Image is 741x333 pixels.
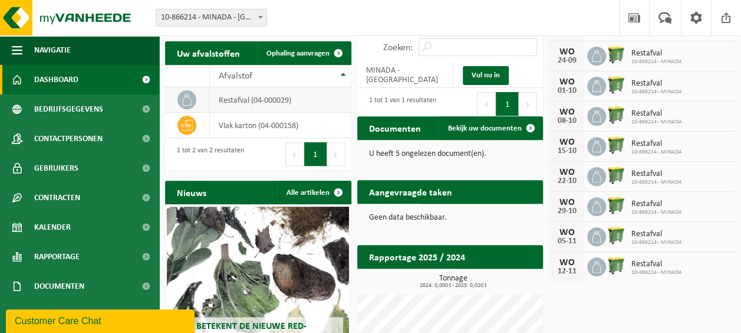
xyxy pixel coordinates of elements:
span: Product Shop [34,301,88,331]
span: Bedrijfsgegevens [34,94,103,124]
span: Rapportage [34,242,80,272]
h2: Aangevraagde taken [357,180,464,203]
div: WO [555,138,578,147]
p: U heeft 5 ongelezen document(en). [369,150,532,158]
div: 1 tot 2 van 2 resultaten [171,141,244,167]
span: Afvalstof [219,71,252,81]
span: 10-866214 - MINADA [631,149,681,156]
span: Contactpersonen [34,124,103,154]
label: Zoeken: [383,43,413,53]
div: WO [555,168,578,177]
span: Restafval [631,49,681,58]
button: 1 [496,92,519,116]
span: Contracten [34,183,80,213]
div: 15-10 [555,147,578,155]
h2: Rapportage 2025 / 2024 [357,245,477,268]
span: 10-866214 - MINADA - ASSE [156,9,266,26]
span: 10-866214 - MINADA - ASSE [156,9,267,27]
span: 10-866214 - MINADA [631,239,681,246]
div: WO [555,47,578,57]
span: Restafval [631,139,681,149]
span: 10-866214 - MINADA [631,209,681,216]
button: Previous [477,92,496,116]
span: Kalender [34,213,71,242]
img: WB-0770-HPE-GN-50 [606,45,626,65]
span: Restafval [631,260,681,269]
button: 1 [304,142,327,166]
a: Bekijk rapportage [455,268,542,292]
div: 1 tot 1 van 1 resultaten [363,91,436,117]
span: Restafval [631,79,681,89]
div: 29-10 [555,207,578,216]
span: Documenten [34,272,84,301]
div: 22-10 [555,177,578,185]
span: Restafval [631,200,681,209]
div: WO [555,198,578,207]
a: Bekijk uw documenten [438,116,542,140]
span: 10-866214 - MINADA [631,89,681,96]
h2: Uw afvalstoffen [165,41,252,64]
a: Vul nu in [463,66,509,85]
span: Bekijk uw documenten [447,125,521,132]
div: 01-10 [555,87,578,95]
span: Navigatie [34,35,71,65]
img: WB-0770-HPE-GN-50 [606,256,626,276]
a: Ophaling aanvragen [257,41,350,65]
button: Next [519,92,537,116]
img: WB-0770-HPE-GN-50 [606,105,626,125]
div: 05-11 [555,237,578,246]
div: WO [555,228,578,237]
td: vlak karton (04-000158) [210,113,351,138]
iframe: chat widget [6,307,197,333]
span: Gebruikers [34,154,78,183]
button: Next [327,142,345,166]
img: WB-0770-HPE-GN-50 [606,165,626,185]
button: Previous [285,142,304,166]
div: 08-10 [555,117,578,125]
span: Dashboard [34,65,78,94]
div: WO [555,77,578,87]
p: Geen data beschikbaar. [369,214,532,222]
td: MINADA - [GEOGRAPHIC_DATA] [357,62,453,88]
span: 10-866214 - MINADA [631,269,681,276]
span: Restafval [631,230,681,239]
span: Ophaling aanvragen [266,50,330,57]
img: WB-0770-HPE-GN-50 [606,195,626,216]
img: WB-0770-HPE-GN-50 [606,226,626,246]
span: 2024: 0,000 t - 2025: 0,020 t [363,283,544,289]
div: WO [555,107,578,117]
a: Alle artikelen [277,181,350,204]
h2: Nieuws [165,181,218,204]
div: WO [555,258,578,267]
h2: Documenten [357,116,433,139]
span: 10-866214 - MINADA [631,58,681,66]
span: Restafval [631,169,681,179]
img: WB-0770-HPE-GN-50 [606,135,626,155]
div: 24-09 [555,57,578,65]
h3: Tonnage [363,275,544,289]
img: WB-0770-HPE-GN-50 [606,75,626,95]
span: Restafval [631,109,681,119]
span: 10-866214 - MINADA [631,179,681,186]
span: 10-866214 - MINADA [631,119,681,126]
div: 12-11 [555,267,578,276]
td: restafval (04-000029) [210,87,351,113]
